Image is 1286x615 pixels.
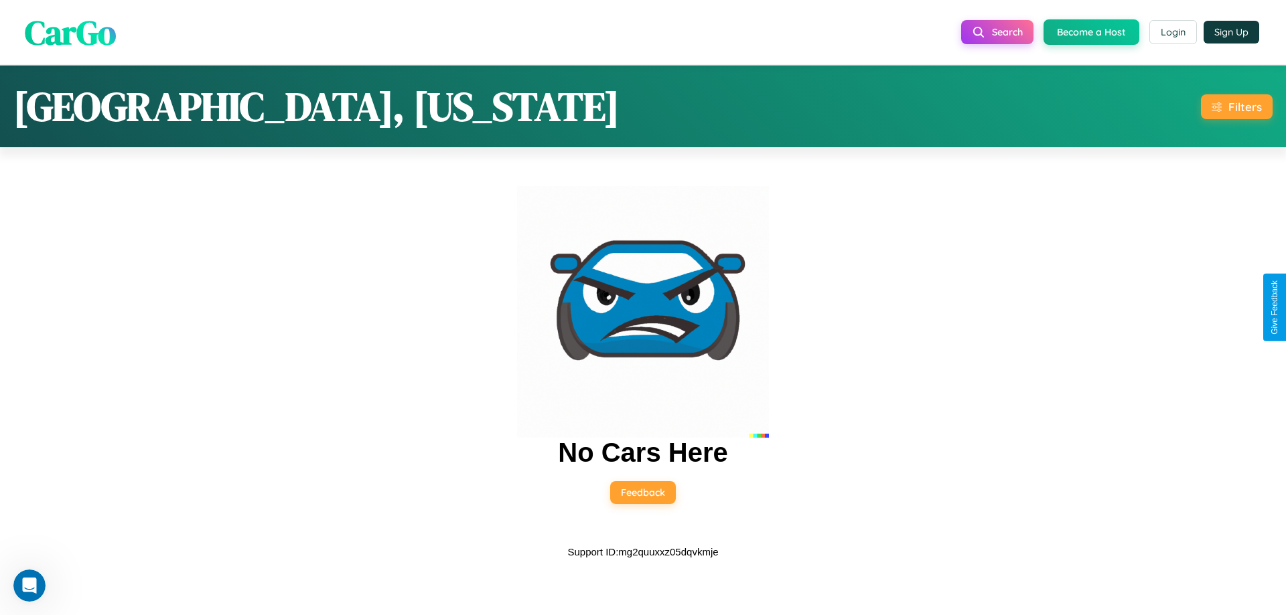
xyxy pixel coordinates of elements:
img: car [517,186,769,438]
button: Filters [1201,94,1273,119]
button: Become a Host [1044,19,1139,45]
button: Search [961,20,1033,44]
h2: No Cars Here [558,438,727,468]
p: Support ID: mg2quuxxz05dqvkmje [567,543,718,561]
h1: [GEOGRAPHIC_DATA], [US_STATE] [13,79,620,134]
button: Login [1149,20,1197,44]
div: Filters [1228,100,1262,114]
span: Search [992,26,1023,38]
button: Feedback [610,481,676,504]
span: CarGo [25,9,116,55]
button: Sign Up [1204,21,1259,43]
div: Give Feedback [1270,280,1279,335]
iframe: Intercom live chat [13,569,46,602]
